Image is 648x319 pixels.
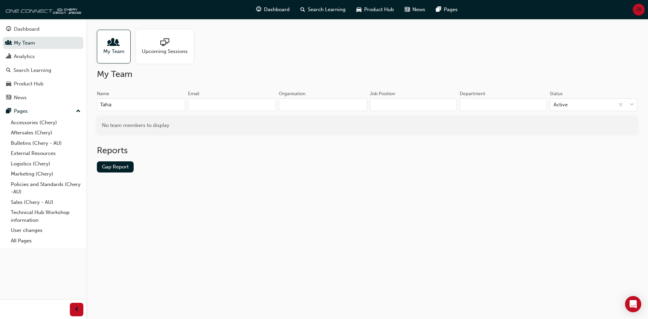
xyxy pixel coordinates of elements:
[97,145,637,156] h2: Reports
[6,95,11,101] span: news-icon
[6,40,11,46] span: people-icon
[14,25,39,33] div: Dashboard
[14,107,28,115] div: Pages
[370,90,395,97] div: Job Position
[3,78,83,90] a: Product Hub
[3,105,83,117] button: Pages
[3,64,83,77] a: Search Learning
[6,108,11,114] span: pages-icon
[629,101,634,109] span: down-icon
[8,179,83,197] a: Policies and Standards (Chery -AU)
[14,53,35,60] div: Analytics
[436,5,441,14] span: pages-icon
[8,138,83,149] a: Bulletins (Chery - AU)
[3,23,83,35] a: Dashboard
[279,98,367,111] input: Organisation
[300,5,305,14] span: search-icon
[460,90,485,97] div: Department
[8,128,83,138] a: Aftersales (Chery)
[97,161,134,172] a: Gap Report
[103,48,125,55] span: My Team
[553,101,568,109] div: Active
[6,54,11,60] span: chart-icon
[8,207,83,225] a: Technical Hub Workshop information
[188,90,199,97] div: Email
[14,94,27,102] div: News
[136,30,199,63] a: Upcoming Sessions
[142,48,188,55] span: Upcoming Sessions
[370,98,457,111] input: Job Position
[3,37,83,49] a: My Team
[97,98,185,111] input: Name
[550,90,563,97] div: Status
[256,5,261,14] span: guage-icon
[14,80,44,88] div: Product Hub
[97,90,109,97] div: Name
[109,38,118,48] span: people-icon
[444,6,458,14] span: Pages
[3,3,81,16] img: oneconnect
[160,38,169,48] span: sessionType_ONLINE_URL-icon
[97,30,136,63] a: My Team
[8,148,83,159] a: External Resources
[364,6,394,14] span: Product Hub
[351,3,399,17] a: car-iconProduct Hub
[264,6,290,14] span: Dashboard
[76,107,81,116] span: up-icon
[251,3,295,17] a: guage-iconDashboard
[13,67,51,74] div: Search Learning
[633,4,645,16] button: JB
[8,169,83,179] a: Marketing (Chery)
[188,98,276,111] input: Email
[279,90,305,97] div: Organisation
[3,50,83,63] a: Analytics
[8,159,83,169] a: Logistics (Chery)
[399,3,431,17] a: news-iconNews
[460,98,547,111] input: Department
[8,236,83,246] a: All Pages
[74,305,79,314] span: prev-icon
[8,225,83,236] a: User changes
[3,22,83,105] button: DashboardMy TeamAnalyticsSearch LearningProduct HubNews
[97,69,637,80] h2: My Team
[6,26,11,32] span: guage-icon
[431,3,463,17] a: pages-iconPages
[356,5,361,14] span: car-icon
[6,81,11,87] span: car-icon
[97,116,637,134] div: No team members to display
[8,197,83,208] a: Sales (Chery - AU)
[3,91,83,104] a: News
[412,6,425,14] span: News
[636,6,642,14] span: JB
[308,6,346,14] span: Search Learning
[625,296,641,312] div: Open Intercom Messenger
[405,5,410,14] span: news-icon
[295,3,351,17] a: search-iconSearch Learning
[6,68,11,74] span: search-icon
[8,117,83,128] a: Accessories (Chery)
